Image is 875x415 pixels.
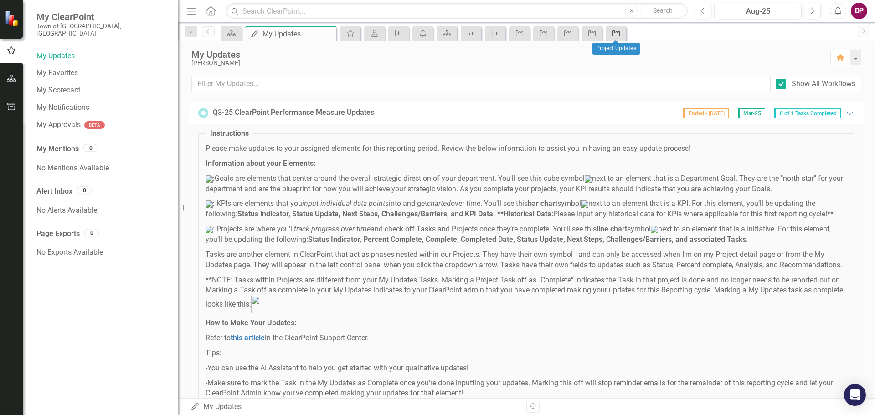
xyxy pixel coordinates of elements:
[36,85,169,96] a: My Scorecard
[651,226,658,233] img: mceclip1%20v2.png
[84,121,105,129] div: BETA
[308,235,746,244] strong: Status Indicator, Percent Complete, Complete, Completed Date, Status Update, Next Steps, Challeng...
[213,108,374,118] div: Q3-25 ClearPoint Performance Measure Updates
[262,28,334,40] div: My Updates
[792,79,855,89] div: Show All Workflows
[653,7,673,14] span: Search
[191,76,771,92] input: Filter My Updates...
[191,50,821,60] div: My Updates
[231,333,265,342] a: this article
[844,384,866,406] div: Open Intercom Messenger
[206,143,847,154] p: Please make updates to your assigned elements for this reporting period. Review the below informa...
[714,3,802,19] button: Aug-25
[206,224,847,245] p: : Projects are where you’ll and check off Tasks and Projects once they’re complete. You’ll see th...
[36,186,72,197] a: Alert Inbox
[36,243,169,261] div: No Exports Available
[190,402,520,412] div: My Updates
[237,210,553,218] strong: Status indicator, Status Update, Next Steps, Challenges/Barriers, and KPI Data. **Historical Data:
[640,5,685,17] button: Search
[206,226,213,233] img: mceclip0%20v3.png
[84,229,99,236] div: 0
[206,128,253,139] legend: Instructions
[36,102,169,113] a: My Notifications
[77,186,92,194] div: 0
[206,378,847,399] p: - Make sure to mark the Task in the My Updates as Complete once you’re done inputting your update...
[683,108,729,118] span: Ended - [DATE]
[294,225,371,233] em: track progress over time
[581,200,588,208] img: mceclip3%20v2.png
[597,225,627,233] strong: line chart
[83,144,98,152] div: 0
[206,250,847,271] p: Tasks are another element in ClearPoint that act as phases nested within our Projects. They have ...
[585,175,592,183] img: mceclip7.png
[206,333,847,343] p: Refer to in the ClearPoint Support Center.
[251,296,350,313] img: mceclip4%20v2.png
[302,199,389,208] em: input individual data points
[206,174,847,195] p: Goals are elements that center around the overall strategic direction of your department. You'll ...
[36,22,169,37] small: Town of [GEOGRAPHIC_DATA], [GEOGRAPHIC_DATA]
[774,108,841,118] span: 0 of 1 Tasks Completed
[206,363,847,374] p: - You can use the AI Assistant to help you get started with your qualitative updates!
[36,51,169,61] a: My Updates
[206,159,315,168] strong: Information about your Elements:
[36,68,169,78] a: My Favorites
[191,60,821,67] div: [PERSON_NAME]
[427,199,451,208] em: charted
[528,199,557,208] strong: bar chart
[717,6,798,17] div: Aug-25
[206,348,847,359] p: Tips:
[36,11,169,22] span: My ClearPoint
[206,175,213,183] img: mceclip5.png
[851,3,867,19] button: DP
[206,275,847,314] p: **NOTE: Tasks within Projects are different from your My Updates Tasks. Marking a Project Task of...
[592,43,640,55] div: Project Updates
[36,144,79,154] a: My Mentions
[206,199,847,220] p: : KPIs are elements that you into and get over time. You’ll see this symbol next to an element th...
[36,229,80,239] a: Page Exports
[206,318,296,327] strong: How to Make Your Updates:
[36,120,81,130] a: My Approvals
[206,200,213,208] img: mceclip2%20v2.png
[36,201,169,220] div: No Alerts Available
[206,174,215,183] strong: :
[5,10,21,26] img: ClearPoint Strategy
[738,108,765,118] span: Mar-25
[226,3,688,19] input: Search ClearPoint...
[36,159,169,177] div: No Mentions Available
